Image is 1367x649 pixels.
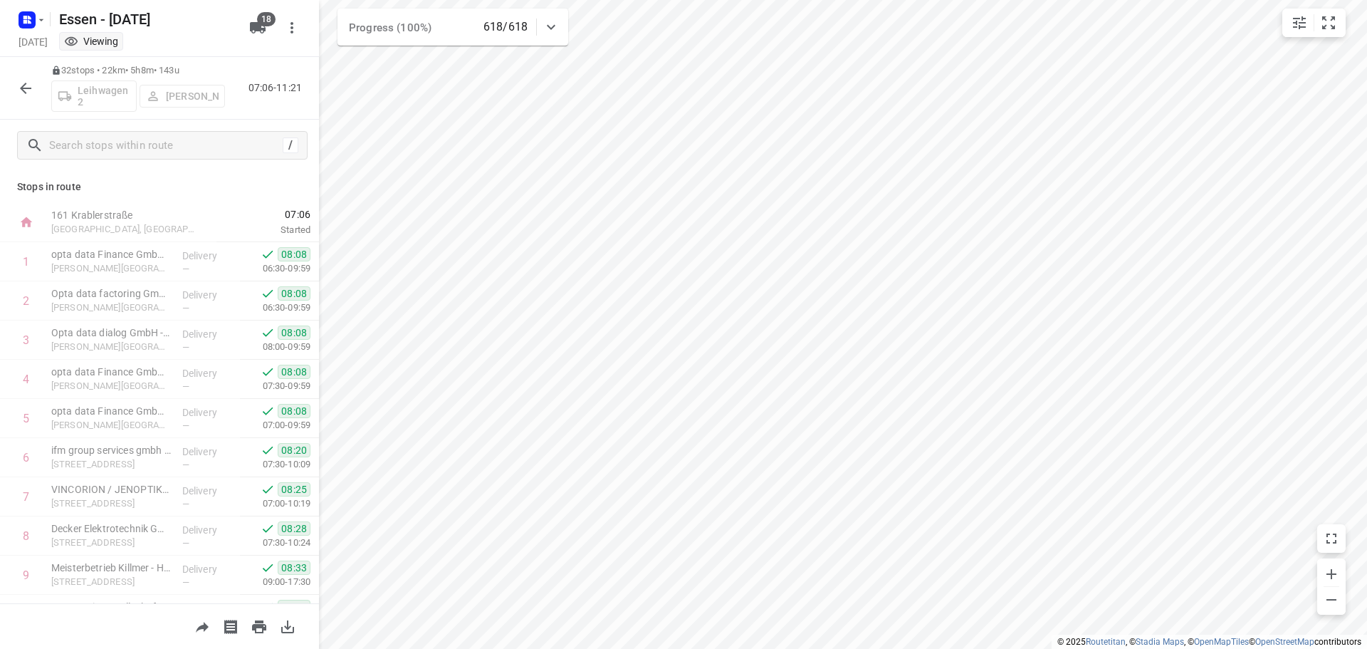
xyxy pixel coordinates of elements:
[51,561,171,575] p: Meisterbetrieb Killmer - Handwerkspartner & Malermeister(Meisterbetrieb Killmer)
[261,286,275,301] svg: Done
[188,619,216,633] span: Share route
[182,523,235,537] p: Delivery
[261,482,275,497] svg: Done
[64,34,118,48] div: You are currently in view mode. To make any changes, go to edit project.
[261,600,275,614] svg: Done
[240,301,310,315] p: 06:30-09:59
[216,207,310,222] span: 07:06
[278,521,310,536] span: 08:28
[240,536,310,550] p: 07:30-10:24
[51,575,171,589] p: [STREET_ADDRESS]
[182,420,189,431] span: —
[182,303,189,313] span: —
[51,521,171,536] p: Decker Elektrotechnik GmbH(Bettina Buchholz)
[278,326,310,340] span: 08:08
[1086,637,1126,647] a: Routetitan
[261,247,275,261] svg: Done
[278,247,310,261] span: 08:08
[23,490,29,504] div: 7
[216,223,310,237] p: Started
[240,457,310,472] p: 07:30-10:09
[349,21,431,34] span: Progress (100%)
[278,443,310,457] span: 08:20
[23,412,29,425] div: 5
[51,379,171,393] p: Berthold-Beitz-Boulevard 459, Essen
[278,365,310,379] span: 08:08
[1282,9,1346,37] div: small contained button group
[182,342,189,353] span: —
[261,326,275,340] svg: Done
[243,14,272,42] button: 18
[182,264,189,274] span: —
[240,575,310,589] p: 09:00-17:30
[51,340,171,354] p: Berthold-Beitz-Boulevard 461, Essen
[23,529,29,543] div: 8
[51,600,171,614] p: RGE Servicegesellschaft Essen mbH(Alexander Lappe)
[51,222,199,237] p: [GEOGRAPHIC_DATA], [GEOGRAPHIC_DATA]
[51,482,171,497] p: VINCORION / JENOPTIK(Simone Hoff)
[17,180,302,194] p: Stops in route
[216,619,245,633] span: Print shipping labels
[182,445,235,459] p: Delivery
[23,373,29,386] div: 4
[240,261,310,276] p: 06:30-09:59
[51,247,171,261] p: opta data Finance GmbH - Berthold-Beitz-Boulevard 461(Cigdem Tuna)
[1136,637,1184,647] a: Stadia Maps
[483,19,528,36] p: 618/618
[1255,637,1314,647] a: OpenStreetMap
[182,601,235,616] p: Delivery
[261,521,275,536] svg: Done
[1194,637,1249,647] a: OpenMapTiles
[273,619,302,633] span: Download route
[240,379,310,393] p: 07:30-09:59
[278,600,310,614] span: 08:38
[182,249,235,263] p: Delivery
[182,499,189,509] span: —
[182,381,189,392] span: —
[182,405,235,420] p: Delivery
[182,484,235,498] p: Delivery
[240,340,310,354] p: 08:00-09:59
[51,286,171,301] p: Opta data factoring GmbH(Cigdem Tuna)
[23,255,29,269] div: 1
[182,562,235,576] p: Delivery
[261,443,275,457] svg: Done
[240,497,310,511] p: 07:00-10:19
[283,137,298,153] div: /
[51,418,171,432] p: Berthold-Beitz-Boulevard 459, Essen
[182,327,235,341] p: Delivery
[51,404,171,418] p: opta data Finance GmbH Severins (Cigdem Tuna)
[248,81,308,95] p: 07:06-11:21
[51,208,199,222] p: 161 Krablerstraße
[23,451,29,464] div: 6
[1285,9,1314,37] button: Map settings
[278,286,310,301] span: 08:08
[240,418,310,432] p: 07:00-09:59
[51,443,171,457] p: ifm group services gmbh - Bamlerstraße(Tobias Schössler)
[49,135,283,157] input: Search stops within route
[51,64,225,78] p: 32 stops • 22km • 5h8m • 143u
[51,326,171,340] p: Opta data dialog GmbH - Essen - 461(Cigdem Tuna)
[182,538,189,549] span: —
[278,404,310,418] span: 08:08
[245,619,273,633] span: Print route
[23,333,29,347] div: 3
[261,404,275,418] svg: Done
[182,288,235,302] p: Delivery
[278,14,306,42] button: More
[51,365,171,379] p: opta data Finance GmbH - Berthold-Beitz-Boulevard 459(Cigdem Tuna)
[1057,637,1361,647] li: © 2025 , © , © © contributors
[337,9,568,46] div: Progress (100%)618/618
[1314,9,1343,37] button: Fit zoom
[51,261,171,276] p: Berthold-Beitz-Boulevard 461, Essen
[51,301,171,315] p: Berthold-Beitz-Boulevard 461, Essen
[261,365,275,379] svg: Done
[261,561,275,575] svg: Done
[23,568,29,582] div: 9
[182,577,189,588] span: —
[51,457,171,472] p: [STREET_ADDRESS]
[182,460,189,470] span: —
[278,561,310,575] span: 08:33
[182,366,235,380] p: Delivery
[51,497,171,511] p: [STREET_ADDRESS]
